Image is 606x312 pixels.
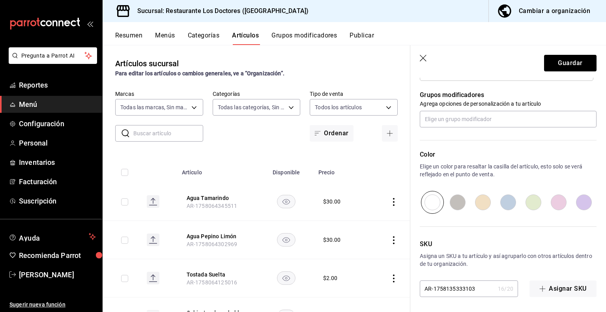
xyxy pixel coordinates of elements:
[277,271,296,285] button: availability-product
[87,21,93,27] button: open_drawer_menu
[277,233,296,247] button: availability-product
[19,80,96,90] span: Reportes
[259,157,314,183] th: Disponible
[187,203,237,209] span: AR-1758064345511
[315,103,362,111] span: Todos los artículos
[420,100,597,108] p: Agrega opciones de personalización a tu artículo
[131,6,309,16] h3: Sucursal: Restaurante Los Doctores ([GEOGRAPHIC_DATA])
[420,239,597,249] p: SKU
[187,271,250,278] button: edit-product-location
[390,275,398,282] button: actions
[120,103,189,111] span: Todas las marcas, Sin marca
[115,70,284,77] strong: Para editar los artículos o cambios generales, ve a “Organización”.
[390,198,398,206] button: actions
[155,32,175,45] button: Menús
[9,47,97,64] button: Pregunta a Parrot AI
[310,91,398,97] label: Tipo de venta
[323,198,341,206] div: $ 30.00
[19,196,96,206] span: Suscripción
[277,195,296,208] button: availability-product
[187,232,250,240] button: edit-product-location
[6,57,97,65] a: Pregunta a Parrot AI
[420,163,597,178] p: Elige un color para resaltar la casilla del artículo, esto solo se verá reflejado en el punto de ...
[188,32,220,45] button: Categorías
[350,32,374,45] button: Publicar
[420,90,597,100] p: Grupos modificadores
[323,236,341,244] div: $ 30.00
[544,55,597,71] button: Guardar
[420,150,597,159] p: Color
[213,91,301,97] label: Categorías
[115,32,142,45] button: Resumen
[19,99,96,110] span: Menú
[115,91,203,97] label: Marcas
[310,125,353,142] button: Ordenar
[187,279,237,286] span: AR-1758064125016
[420,252,597,268] p: Asigna un SKU a tu artículo y así agruparlo con otros artículos dentro de tu organización.
[19,176,96,187] span: Facturación
[187,241,237,247] span: AR-1758064302969
[187,194,250,202] button: edit-product-location
[390,236,398,244] button: actions
[529,280,597,297] button: Asignar SKU
[19,118,96,129] span: Configuración
[19,232,86,241] span: Ayuda
[115,32,606,45] div: navigation tabs
[177,157,259,183] th: Artículo
[19,250,96,261] span: Recomienda Parrot
[19,157,96,168] span: Inventarios
[21,52,85,60] span: Pregunta a Parrot AI
[232,32,259,45] button: Artículos
[19,138,96,148] span: Personal
[323,274,338,282] div: $ 2.00
[115,58,179,69] div: Artículos sucursal
[420,111,597,127] input: Elige un grupo modificador
[19,269,96,280] span: [PERSON_NAME]
[519,6,590,17] div: Cambiar a organización
[314,157,367,183] th: Precio
[498,285,513,293] div: 16 / 20
[9,301,96,309] span: Sugerir nueva función
[218,103,286,111] span: Todas las categorías, Sin categoría
[133,125,203,141] input: Buscar artículo
[271,32,337,45] button: Grupos modificadores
